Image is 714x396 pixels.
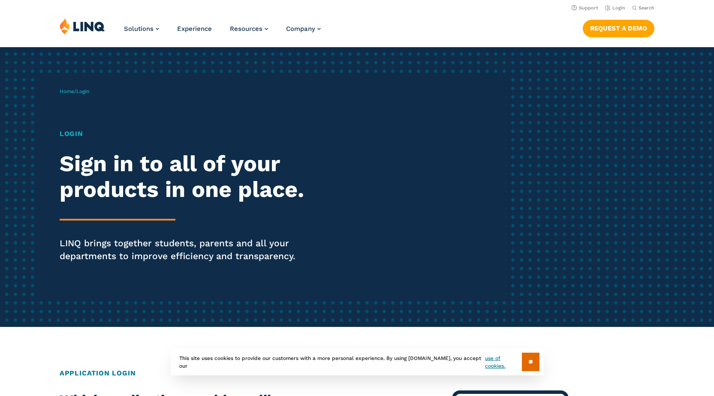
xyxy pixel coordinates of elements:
button: Open Search Bar [632,5,654,11]
span: Login [76,88,89,94]
a: Support [572,5,598,11]
span: / [60,88,89,94]
h2: Sign in to all of your products in one place. [60,151,334,203]
a: Company [286,25,321,33]
a: Resources [230,25,268,33]
a: Experience [177,25,212,33]
a: Request a Demo [583,20,654,37]
a: Login [605,5,625,11]
img: LINQ | K‑12 Software [60,18,105,34]
nav: Primary Navigation [124,18,321,46]
span: Resources [230,25,262,33]
span: Company [286,25,315,33]
nav: Button Navigation [583,18,654,37]
a: Solutions [124,25,159,33]
a: Home [60,88,74,94]
h1: Login [60,129,334,139]
div: This site uses cookies to provide our customers with a more personal experience. By using [DOMAIN... [171,348,544,375]
p: LINQ brings together students, parents and all your departments to improve efficiency and transpa... [60,237,334,263]
span: Search [639,5,654,11]
a: use of cookies. [485,354,521,370]
span: Solutions [124,25,154,33]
